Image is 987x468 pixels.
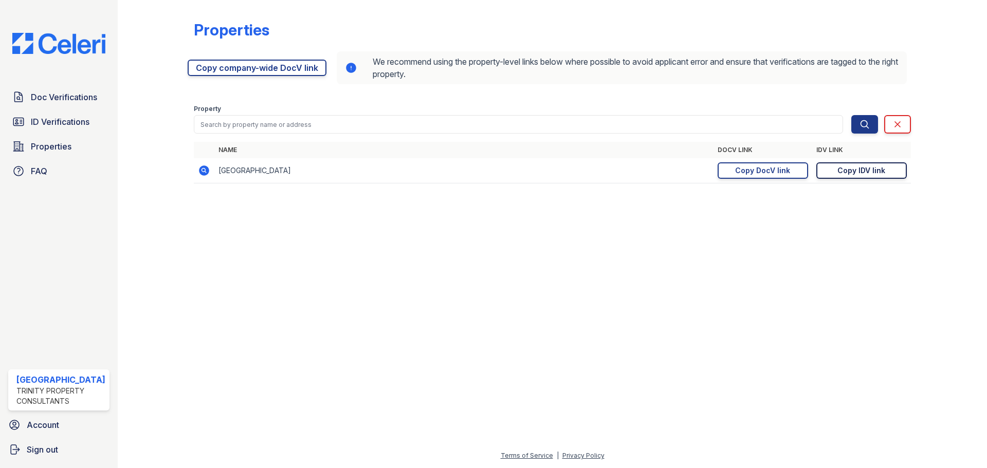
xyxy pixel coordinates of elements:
div: Copy IDV link [837,165,885,176]
span: Doc Verifications [31,91,97,103]
span: Sign out [27,443,58,456]
span: Properties [31,140,71,153]
div: We recommend using the property-level links below where possible to avoid applicant error and ens... [337,51,907,84]
div: [GEOGRAPHIC_DATA] [16,373,105,386]
img: CE_Logo_Blue-a8612792a0a2168367f1c8372b55b34899dd931a85d93a1a3d3e32e68fde9ad4.png [4,33,114,54]
input: Search by property name or address [194,115,843,134]
div: | [557,452,559,459]
a: Copy DocV link [718,162,808,179]
td: [GEOGRAPHIC_DATA] [214,158,714,183]
span: ID Verifications [31,116,89,128]
a: FAQ [8,161,109,181]
th: IDV Link [812,142,911,158]
span: Account [27,419,59,431]
div: Properties [194,21,269,39]
th: Name [214,142,714,158]
a: Copy company-wide DocV link [188,60,326,76]
a: Properties [8,136,109,157]
a: Doc Verifications [8,87,109,107]
a: Account [4,415,114,435]
label: Property [194,105,221,113]
th: DocV Link [714,142,812,158]
a: ID Verifications [8,111,109,132]
a: Privacy Policy [562,452,605,459]
a: Terms of Service [501,452,553,459]
span: FAQ [31,165,47,177]
a: Copy IDV link [816,162,907,179]
a: Sign out [4,439,114,460]
div: Trinity Property Consultants [16,386,105,406]
div: Copy DocV link [735,165,790,176]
